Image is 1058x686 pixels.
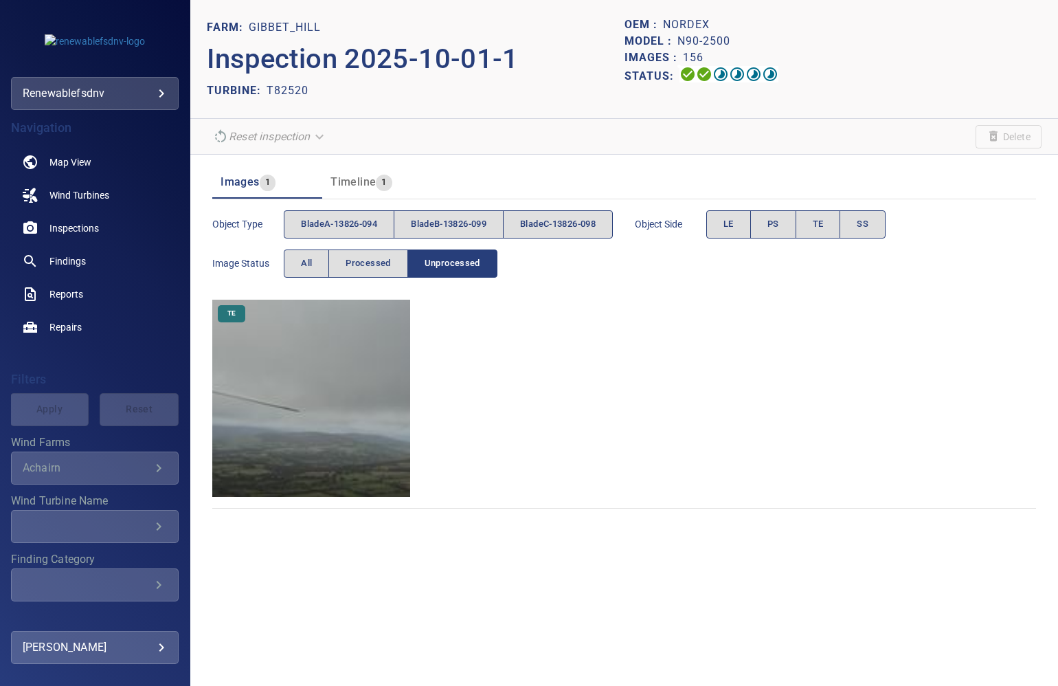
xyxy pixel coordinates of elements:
[813,217,824,232] span: TE
[207,19,249,36] p: FARM:
[23,461,150,474] div: Achairn
[249,19,321,36] p: Gibbet_Hill
[624,16,663,33] p: OEM :
[11,179,179,212] a: windturbines noActive
[11,77,179,110] div: renewablefsdnv
[624,33,677,49] p: Model :
[624,49,683,66] p: Images :
[635,217,706,231] span: Object Side
[624,66,679,86] p: Status:
[11,452,179,485] div: Wind Farms
[301,217,377,232] span: bladeA-13826-094
[11,278,179,311] a: reports noActive
[49,287,83,301] span: Reports
[301,256,312,272] span: All
[520,217,596,232] span: bladeC-13826-098
[207,38,624,80] p: Inspection 2025-10-01-1
[49,188,109,202] span: Wind Turbines
[330,175,376,188] span: Timeline
[212,217,284,231] span: Object type
[411,217,486,232] span: bladeB-13826-099
[23,637,167,659] div: [PERSON_NAME]
[976,125,1042,148] span: Unable to delete the inspection due to your user permissions
[11,311,179,344] a: repairs noActive
[346,256,390,272] span: Processed
[284,210,394,239] button: bladeA-13826-094
[767,217,779,232] span: PS
[729,66,745,82] svg: ML Processing 99%
[706,210,886,239] div: objectSide
[212,256,284,270] span: Image Status
[207,124,332,148] div: Reset inspection
[219,309,244,318] span: TE
[11,554,179,565] label: Finding Category
[376,175,392,190] span: 1
[11,373,179,386] h4: Filters
[750,210,796,239] button: PS
[49,221,99,235] span: Inspections
[221,175,259,188] span: Images
[706,210,751,239] button: LE
[23,82,167,104] div: renewablefsdnv
[49,254,86,268] span: Findings
[260,175,275,190] span: 1
[503,210,613,239] button: bladeC-13826-098
[11,245,179,278] a: findings noActive
[762,66,778,82] svg: Classification 99%
[840,210,886,239] button: SS
[857,217,868,232] span: SS
[677,33,730,49] p: N90-2500
[11,510,179,543] div: Wind Turbine Name
[11,568,179,601] div: Finding Category
[49,155,91,169] span: Map View
[11,121,179,135] h4: Navigation
[663,16,710,33] p: Nordex
[284,250,329,278] button: All
[11,496,179,507] label: Wind Turbine Name
[267,82,308,99] p: T82520
[407,250,497,278] button: Unprocessed
[425,256,480,272] span: Unprocessed
[229,130,310,143] em: Reset inspection
[796,210,841,239] button: TE
[394,210,504,239] button: bladeB-13826-099
[723,217,734,232] span: LE
[45,34,145,48] img: renewablefsdnv-logo
[207,82,267,99] p: TURBINE:
[284,250,497,278] div: imageStatus
[284,210,613,239] div: objectType
[11,146,179,179] a: map noActive
[683,49,704,66] p: 156
[11,437,179,448] label: Wind Farms
[328,250,407,278] button: Processed
[11,212,179,245] a: inspections noActive
[49,320,82,334] span: Repairs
